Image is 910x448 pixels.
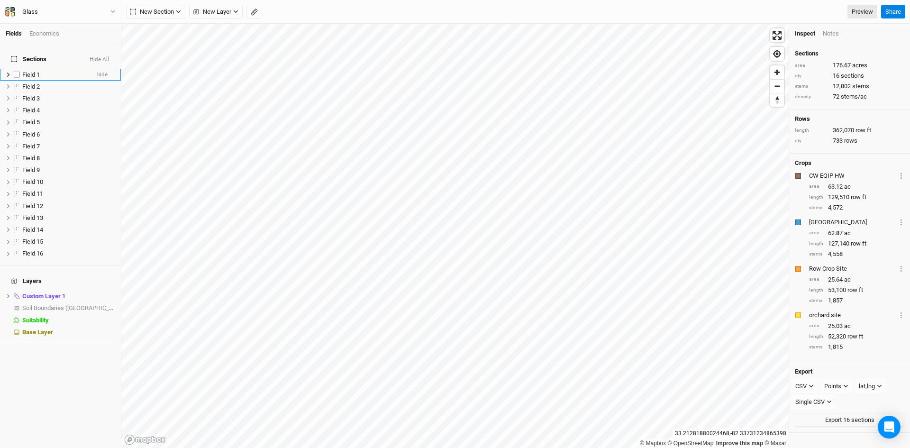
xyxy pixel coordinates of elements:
[22,155,40,162] span: Field 8
[5,7,116,17] button: Glass
[795,413,904,427] button: Export 16 sections
[716,440,763,447] a: Improve this map
[770,80,784,93] span: Zoom out
[193,7,231,17] span: New Layer
[841,72,864,80] span: sections
[22,214,115,222] div: Field 13
[847,286,863,294] span: row ft
[22,7,38,17] div: Glass
[22,214,43,221] span: Field 13
[809,322,904,330] div: 25.03
[22,238,43,245] span: Field 15
[881,5,905,19] button: Share
[851,239,866,248] span: row ft
[22,178,115,186] div: Field 10
[809,229,904,238] div: 62.87
[809,275,904,284] div: 25.64
[851,193,866,201] span: row ft
[795,368,904,375] h4: Export
[22,293,115,300] div: Custom Layer 1
[22,226,43,233] span: Field 14
[770,65,784,79] span: Zoom in
[29,29,59,38] div: Economics
[22,190,43,197] span: Field 11
[795,82,904,91] div: 12,802
[795,29,815,38] div: Inspect
[6,272,115,291] h4: Layers
[673,429,789,439] div: 33.21281880024468 , -82.33731234865398
[22,71,40,78] span: Field 1
[22,329,53,336] span: Base Layer
[126,5,185,19] button: New Section
[809,332,904,341] div: 52,320
[795,73,828,80] div: qty
[22,304,127,311] span: Soil Boundaries ([GEOGRAPHIC_DATA])
[22,143,40,150] span: Field 7
[809,194,823,201] div: length
[809,297,823,304] div: stems
[770,93,784,107] span: Reset bearing to north
[898,217,904,228] button: Crop Usage
[809,344,823,351] div: stems
[795,126,904,135] div: 362,070
[795,61,904,70] div: 176.67
[246,5,262,19] button: Shortcut: M
[809,193,904,201] div: 129,510
[795,397,825,407] div: Single CSV
[795,62,828,69] div: area
[844,137,857,145] span: rows
[809,229,823,237] div: area
[809,239,904,248] div: 127,140
[22,143,115,150] div: Field 7
[844,322,851,330] span: ac
[809,343,904,351] div: 1,815
[809,322,823,329] div: area
[22,304,115,312] div: Soil Boundaries (US)
[130,7,174,17] span: New Section
[844,275,851,284] span: ac
[795,72,904,80] div: 16
[844,229,851,238] span: ac
[22,238,115,246] div: Field 15
[855,379,886,393] button: lat,lng
[824,382,841,391] div: Points
[847,332,863,341] span: row ft
[795,159,811,167] h4: Crops
[22,95,40,102] span: Field 3
[795,50,904,57] h4: Sections
[22,178,43,185] span: Field 10
[852,82,869,91] span: stems
[859,382,875,391] div: lat,lng
[22,95,115,102] div: Field 3
[22,329,115,336] div: Base Layer
[898,170,904,181] button: Crop Usage
[22,119,40,126] span: Field 5
[22,317,49,324] span: Suitability
[97,69,108,81] span: hide
[809,218,896,227] div: Fallow Field
[795,127,828,134] div: length
[22,166,40,174] span: Field 9
[89,56,109,63] button: Hide All
[795,115,904,123] h4: Rows
[640,440,666,447] a: Mapbox
[22,131,40,138] span: Field 6
[22,107,115,114] div: Field 4
[809,287,823,294] div: length
[22,250,43,257] span: Field 16
[11,55,46,63] span: Sections
[795,137,904,145] div: 733
[22,190,115,198] div: Field 11
[22,293,65,300] span: Custom Layer 1
[22,202,43,210] span: Field 12
[809,183,904,191] div: 63.12
[6,30,22,37] a: Fields
[809,286,904,294] div: 53,100
[22,250,115,257] div: Field 16
[823,29,839,38] div: Notes
[795,137,828,145] div: qty
[795,93,828,101] div: density
[809,333,823,340] div: length
[22,107,40,114] span: Field 4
